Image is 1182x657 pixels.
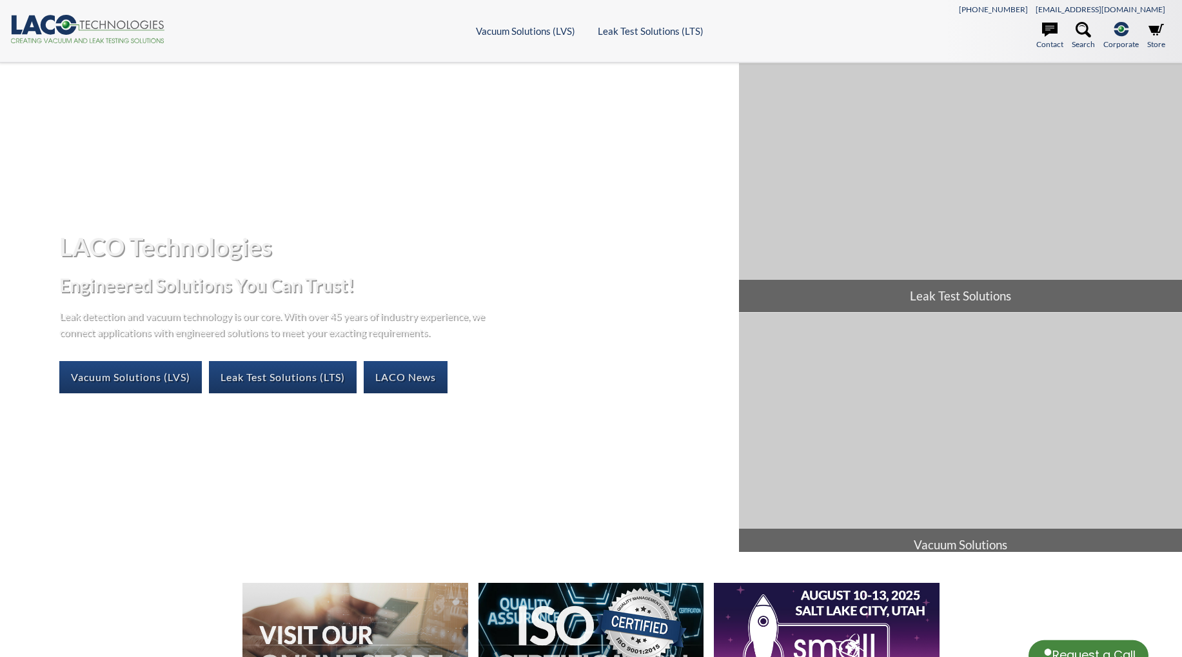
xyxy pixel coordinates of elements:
[209,361,357,393] a: Leak Test Solutions (LTS)
[1036,5,1165,14] a: [EMAIL_ADDRESS][DOMAIN_NAME]
[739,63,1182,312] a: Leak Test Solutions
[1103,38,1139,50] span: Corporate
[59,361,202,393] a: Vacuum Solutions (LVS)
[59,231,729,262] h1: LACO Technologies
[476,25,575,37] a: Vacuum Solutions (LVS)
[1072,22,1095,50] a: Search
[364,361,448,393] a: LACO News
[59,273,729,297] h2: Engineered Solutions You Can Trust!
[1147,22,1165,50] a: Store
[59,308,491,340] p: Leak detection and vacuum technology is our core. With over 45 years of industry experience, we c...
[739,529,1182,561] span: Vacuum Solutions
[739,280,1182,312] span: Leak Test Solutions
[739,313,1182,562] a: Vacuum Solutions
[959,5,1028,14] a: [PHONE_NUMBER]
[598,25,704,37] a: Leak Test Solutions (LTS)
[1036,22,1063,50] a: Contact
